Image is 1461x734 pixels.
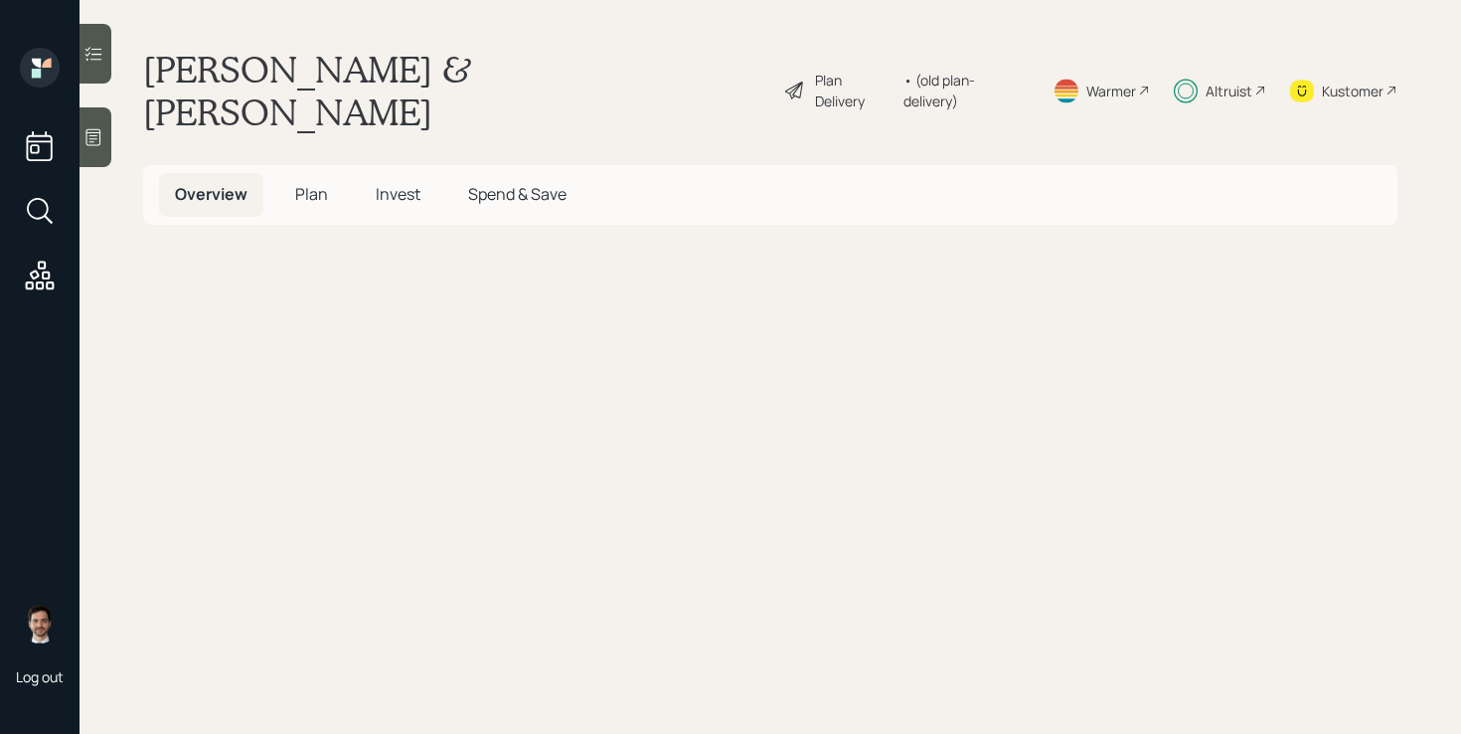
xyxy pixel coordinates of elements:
[1322,81,1383,101] div: Kustomer
[1206,81,1252,101] div: Altruist
[16,667,64,686] div: Log out
[143,48,767,133] h1: [PERSON_NAME] & [PERSON_NAME]
[175,183,247,205] span: Overview
[1086,81,1136,101] div: Warmer
[468,183,567,205] span: Spend & Save
[20,604,60,643] img: jonah-coleman-headshot.png
[376,183,420,205] span: Invest
[903,70,1029,111] div: • (old plan-delivery)
[295,183,328,205] span: Plan
[815,70,893,111] div: Plan Delivery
